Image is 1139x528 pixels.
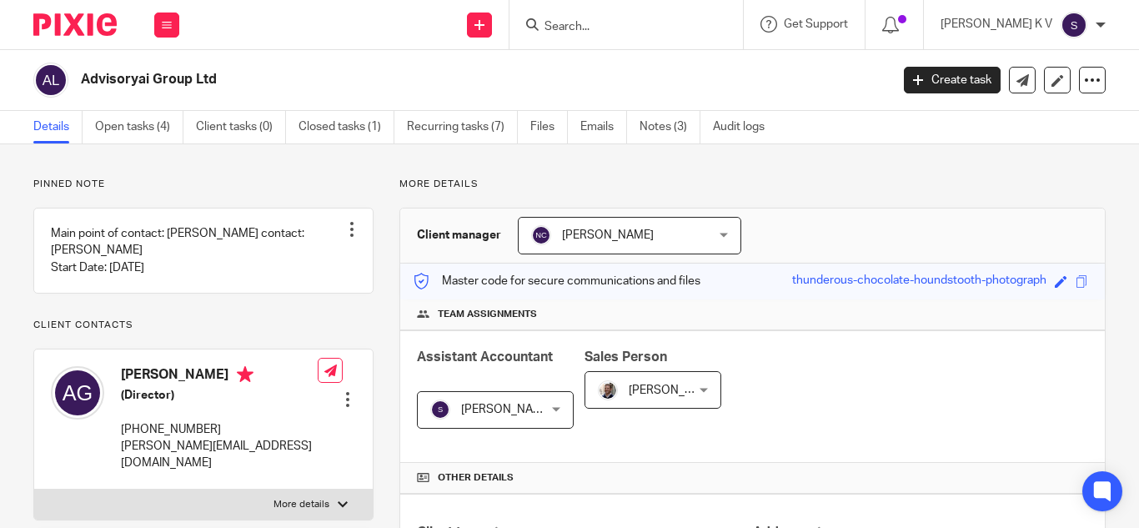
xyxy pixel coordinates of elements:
[237,366,253,383] i: Primary
[904,67,1001,93] a: Create task
[784,18,848,30] span: Get Support
[413,273,700,289] p: Master code for secure communications and files
[33,111,83,143] a: Details
[629,385,720,396] span: [PERSON_NAME]
[33,319,374,332] p: Client contacts
[299,111,394,143] a: Closed tasks (1)
[640,111,700,143] a: Notes (3)
[438,308,537,321] span: Team assignments
[95,111,183,143] a: Open tasks (4)
[196,111,286,143] a: Client tasks (0)
[33,13,117,36] img: Pixie
[430,400,450,420] img: svg%3E
[81,71,720,88] h2: Advisoryai Group Ltd
[713,111,777,143] a: Audit logs
[33,178,374,191] p: Pinned note
[531,225,551,245] img: svg%3E
[273,498,329,511] p: More details
[562,229,654,241] span: [PERSON_NAME]
[121,387,318,404] h5: (Director)
[941,16,1052,33] p: [PERSON_NAME] K V
[580,111,627,143] a: Emails
[585,350,667,364] span: Sales Person
[792,272,1046,291] div: thunderous-chocolate-houndstooth-photograph
[399,178,1106,191] p: More details
[121,421,318,438] p: [PHONE_NUMBER]
[51,366,104,420] img: svg%3E
[598,380,618,400] img: Matt%20Circle.png
[407,111,518,143] a: Recurring tasks (7)
[438,471,514,485] span: Other details
[1061,12,1087,38] img: svg%3E
[33,63,68,98] img: svg%3E
[417,350,553,364] span: Assistant Accountant
[417,227,501,244] h3: Client manager
[543,20,693,35] input: Search
[530,111,568,143] a: Files
[121,438,318,472] p: [PERSON_NAME][EMAIL_ADDRESS][DOMAIN_NAME]
[121,366,318,387] h4: [PERSON_NAME]
[461,404,573,415] span: [PERSON_NAME] K V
